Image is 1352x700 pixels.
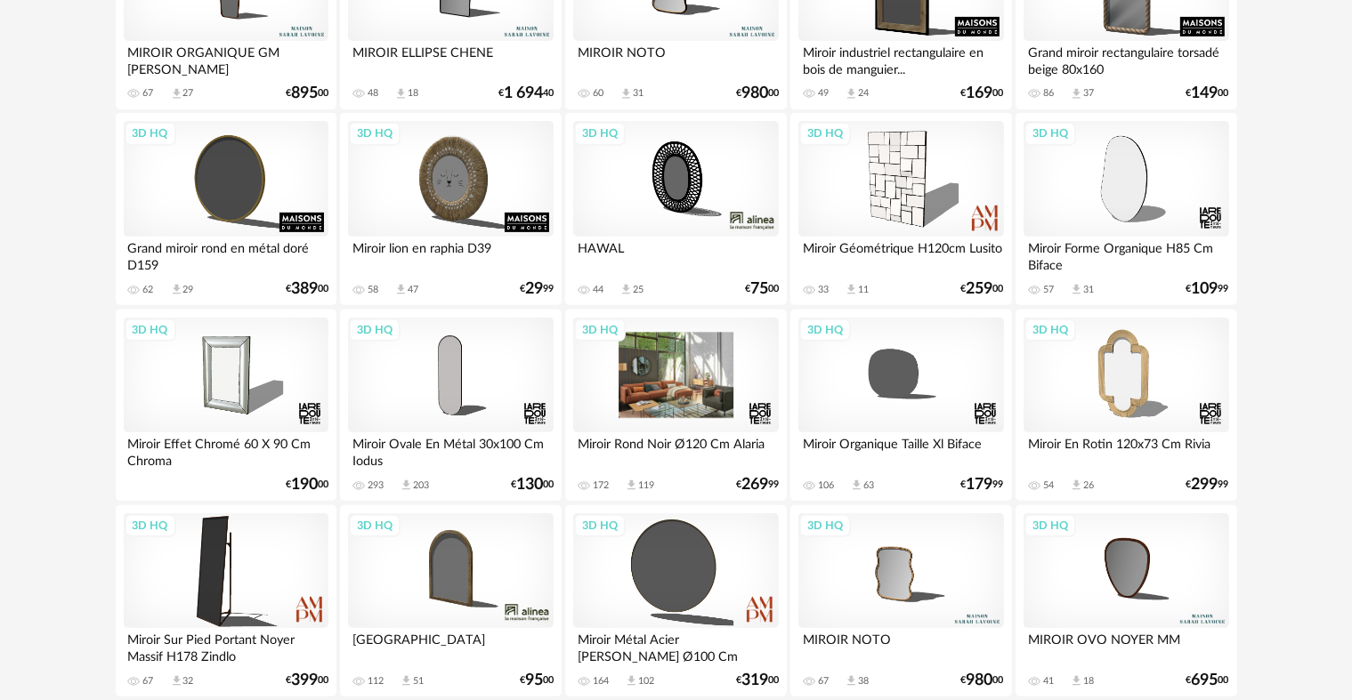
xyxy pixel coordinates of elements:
div: 51 [413,675,424,688]
span: 695 [1192,674,1218,687]
span: 149 [1192,87,1218,100]
div: € 99 [520,283,554,295]
span: Download icon [619,87,633,101]
div: 54 [1043,479,1054,492]
div: € 00 [286,479,328,491]
span: 95 [525,674,543,687]
span: 179 [967,479,993,491]
div: 3D HQ [349,122,401,145]
div: Miroir Géométrique H120cm Lusito [798,237,1003,272]
div: Miroir Forme Organique H85 Cm Biface [1024,237,1228,272]
span: Download icon [1070,479,1083,492]
div: 63 [863,479,874,492]
div: 25 [633,284,644,296]
div: 102 [638,675,654,688]
div: € 99 [1186,283,1229,295]
a: 3D HQ Miroir Métal Acier [PERSON_NAME] Ø100 Cm Caligone 164 Download icon 102 €31900 [565,505,786,697]
a: 3D HQ [GEOGRAPHIC_DATA] 112 Download icon 51 €9500 [340,505,561,697]
a: 3D HQ Miroir Organique Taille Xl Biface 106 Download icon 63 €17999 [790,310,1011,502]
div: € 00 [511,479,554,491]
span: 299 [1192,479,1218,491]
span: 980 [967,674,993,687]
span: 169 [967,87,993,100]
span: 319 [741,674,768,687]
div: 24 [858,87,869,100]
span: Download icon [394,87,408,101]
div: € 00 [961,283,1004,295]
div: 49 [818,87,829,100]
a: 3D HQ Miroir Rond Noir Ø120 Cm Alaria 172 Download icon 119 €26999 [565,310,786,502]
div: 58 [368,284,378,296]
div: MIROIR ORGANIQUE GM [PERSON_NAME] [124,41,328,76]
div: € 00 [736,87,779,100]
div: 60 [593,87,603,100]
span: Download icon [850,479,863,492]
span: Download icon [845,674,858,688]
div: € 00 [961,674,1004,687]
div: 112 [368,675,384,688]
div: Grand miroir rond en métal doré D159 [124,237,328,272]
div: € 00 [1186,87,1229,100]
span: Download icon [625,674,638,688]
div: 67 [143,87,154,100]
a: 3D HQ Miroir Géométrique H120cm Lusito 33 Download icon 11 €25900 [790,113,1011,305]
div: € 00 [520,674,554,687]
div: 106 [818,479,834,492]
a: 3D HQ MIROIR NOTO 67 Download icon 38 €98000 [790,505,1011,697]
span: 980 [741,87,768,100]
div: 32 [183,675,194,688]
div: MIROIR NOTO [573,41,778,76]
div: 67 [818,675,829,688]
div: 27 [183,87,194,100]
span: 109 [1192,283,1218,295]
span: Download icon [625,479,638,492]
div: 38 [858,675,869,688]
span: Download icon [170,87,183,101]
div: 3D HQ [125,122,176,145]
span: 895 [291,87,318,100]
div: € 00 [286,283,328,295]
div: 3D HQ [1024,318,1076,342]
div: 18 [1083,675,1094,688]
div: € 00 [961,87,1004,100]
a: 3D HQ HAWAL 44 Download icon 25 €7500 [565,113,786,305]
span: Download icon [400,674,413,688]
div: € 99 [1186,479,1229,491]
span: Download icon [400,479,413,492]
div: € 99 [736,479,779,491]
span: Download icon [170,674,183,688]
div: 3D HQ [799,514,851,537]
div: 37 [1083,87,1094,100]
span: Download icon [845,87,858,101]
a: 3D HQ Grand miroir rond en métal doré D159 62 Download icon 29 €38900 [116,113,336,305]
a: 3D HQ Miroir Forme Organique H85 Cm Biface 57 Download icon 31 €10999 [1016,113,1236,305]
div: 164 [593,675,609,688]
div: 3D HQ [125,514,176,537]
div: 3D HQ [574,318,626,342]
span: 75 [750,283,768,295]
div: 48 [368,87,378,100]
div: MIROIR ELLIPSE CHENE [348,41,553,76]
div: 67 [143,675,154,688]
a: 3D HQ MIROIR OVO NOYER MM 41 Download icon 18 €69500 [1016,505,1236,697]
div: Miroir Sur Pied Portant Noyer Massif H178 Zindlo [124,628,328,664]
div: [GEOGRAPHIC_DATA] [348,628,553,664]
div: HAWAL [573,237,778,272]
div: Miroir industriel rectangulaire en bois de manguier... [798,41,1003,76]
span: Download icon [394,283,408,296]
div: 119 [638,479,654,492]
div: 3D HQ [349,318,401,342]
span: 1 694 [504,87,543,100]
div: Miroir En Rotin 120x73 Cm Rivia [1024,432,1228,468]
span: 190 [291,479,318,491]
div: € 99 [961,479,1004,491]
div: € 00 [1186,674,1229,687]
span: Download icon [1070,674,1083,688]
div: 3D HQ [799,318,851,342]
span: 259 [967,283,993,295]
div: Miroir Rond Noir Ø120 Cm Alaria [573,432,778,468]
div: Miroir Métal Acier [PERSON_NAME] Ø100 Cm Caligone [573,628,778,664]
div: 18 [408,87,418,100]
div: Miroir Effet Chromé 60 X 90 Cm Chroma [124,432,328,468]
div: € 00 [286,87,328,100]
